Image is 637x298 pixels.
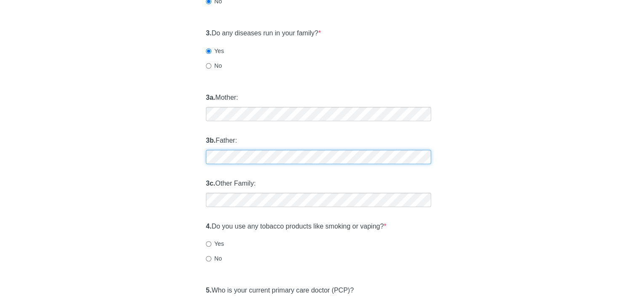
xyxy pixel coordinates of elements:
[206,256,211,261] input: No
[206,179,256,189] label: Other Family:
[206,48,211,54] input: Yes
[206,136,237,146] label: Father:
[206,241,211,247] input: Yes
[206,239,224,248] label: Yes
[206,93,238,103] label: Mother:
[206,47,224,55] label: Yes
[206,94,215,101] strong: 3a.
[206,286,354,295] label: Who is your current primary care doctor (PCP)?
[206,137,216,144] strong: 3b.
[206,223,211,230] strong: 4.
[206,287,211,294] strong: 5.
[206,29,321,38] label: Do any diseases run in your family?
[206,222,386,231] label: Do you use any tobacco products like smoking or vaping?
[206,29,211,37] strong: 3.
[206,61,222,70] label: No
[206,180,215,187] strong: 3c.
[206,63,211,69] input: No
[206,254,222,263] label: No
